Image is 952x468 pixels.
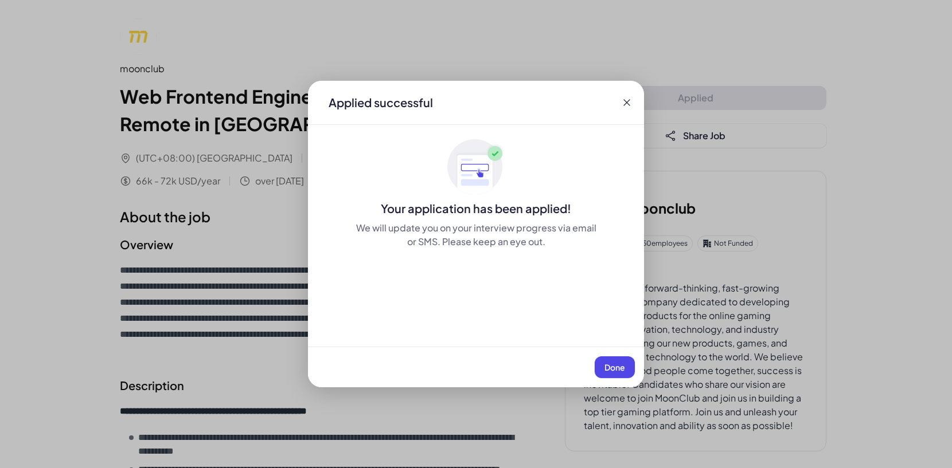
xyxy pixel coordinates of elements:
div: We will update you on your interview progress via email or SMS. Please keep an eye out. [354,221,598,249]
img: ApplyedMaskGroup3.svg [447,139,505,196]
div: Applied successful [329,95,433,111]
button: Done [595,356,635,378]
div: Your application has been applied! [308,200,644,217]
span: Done [604,362,625,372]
